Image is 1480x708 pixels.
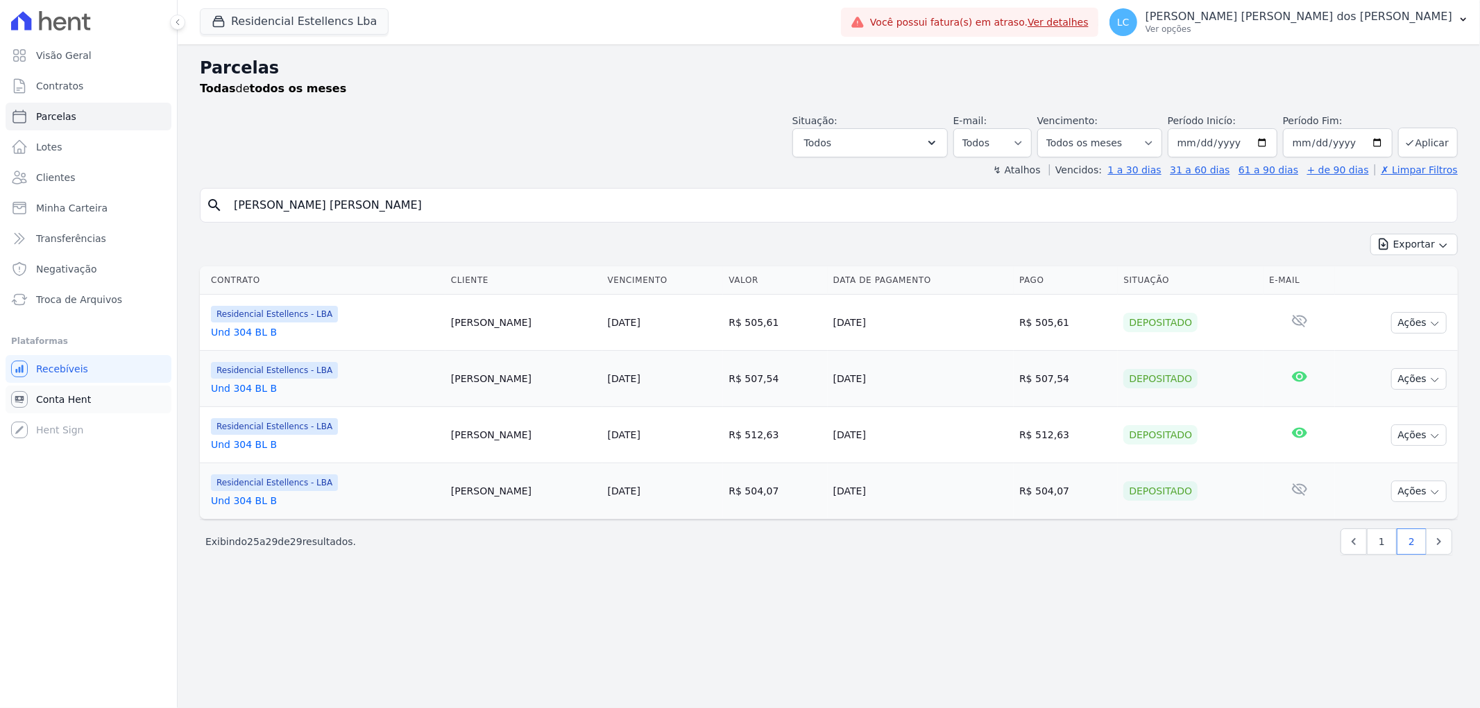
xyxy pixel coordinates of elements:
label: E-mail: [953,115,987,126]
a: Und 304 BL B [211,325,440,339]
td: [PERSON_NAME] [445,463,602,519]
span: Você possui fatura(s) em atraso. [870,15,1089,30]
td: [DATE] [828,463,1014,519]
button: LC [PERSON_NAME] [PERSON_NAME] dos [PERSON_NAME] Ver opções [1098,3,1480,42]
button: Residencial Estellencs Lba [200,8,389,35]
a: Troca de Arquivos [6,286,171,313]
button: Todos [792,128,948,157]
a: Visão Geral [6,42,171,69]
td: R$ 512,63 [723,407,827,463]
button: Ações [1391,368,1447,390]
a: Ver detalhes [1028,17,1089,28]
a: Clientes [6,164,171,191]
a: Recebíveis [6,355,171,383]
td: [PERSON_NAME] [445,407,602,463]
th: Vencimento [602,266,724,295]
a: 61 a 90 dias [1239,164,1298,175]
a: Conta Hent [6,386,171,413]
strong: Todas [200,82,236,95]
span: Residencial Estellencs - LBA [211,474,338,491]
th: Cliente [445,266,602,295]
span: Troca de Arquivos [36,293,122,306]
p: [PERSON_NAME] [PERSON_NAME] dos [PERSON_NAME] [1146,10,1452,24]
a: Minha Carteira [6,194,171,222]
a: [DATE] [608,373,640,384]
a: 31 a 60 dias [1170,164,1230,175]
label: ↯ Atalhos [993,164,1040,175]
span: Recebíveis [36,362,88,376]
label: Situação: [792,115,837,126]
button: Aplicar [1398,128,1458,157]
span: 25 [247,536,260,547]
div: Depositado [1123,313,1198,332]
a: [DATE] [608,429,640,440]
a: Transferências [6,225,171,252]
div: Depositado [1123,481,1198,501]
a: Und 304 BL B [211,381,440,395]
td: [PERSON_NAME] [445,351,602,407]
button: Ações [1391,481,1447,502]
td: [DATE] [828,407,1014,463]
a: Und 304 BL B [211,438,440,451]
i: search [206,197,223,214]
a: Und 304 BL B [211,494,440,508]
td: [DATE] [828,351,1014,407]
td: R$ 504,07 [723,463,827,519]
span: Conta Hent [36,392,91,406]
button: Ações [1391,312,1447,334]
div: Depositado [1123,369,1198,388]
th: E-mail [1264,266,1335,295]
div: Depositado [1123,425,1198,444]
span: Residencial Estellencs - LBA [211,306,338,322]
a: Contratos [6,72,171,100]
th: Data de Pagamento [828,266,1014,295]
span: Negativação [36,262,97,276]
a: 1 [1367,528,1397,555]
span: Lotes [36,140,62,154]
button: Exportar [1370,234,1458,255]
th: Contrato [200,266,445,295]
th: Pago [1014,266,1118,295]
div: Plataformas [11,333,166,349]
span: 29 [266,536,278,547]
p: Exibindo a de resultados. [205,535,356,549]
td: R$ 505,61 [1014,295,1118,351]
span: LC [1117,17,1130,27]
a: Negativação [6,255,171,283]
a: Lotes [6,133,171,161]
span: Clientes [36,171,75,184]
a: [DATE] [608,485,640,497]
label: Vencimento: [1037,115,1098,126]
span: Todos [804,135,831,151]
a: 2 [1397,528,1427,555]
span: Minha Carteira [36,201,108,215]
th: Situação [1118,266,1264,295]
a: + de 90 dias [1307,164,1369,175]
a: Parcelas [6,103,171,130]
td: R$ 507,54 [723,351,827,407]
span: Residencial Estellencs - LBA [211,418,338,435]
td: R$ 504,07 [1014,463,1118,519]
a: [DATE] [608,317,640,328]
p: de [200,80,346,97]
span: Residencial Estellencs - LBA [211,362,338,379]
td: [PERSON_NAME] [445,295,602,351]
th: Valor [723,266,827,295]
a: Previous [1341,528,1367,555]
label: Período Fim: [1283,114,1393,128]
td: R$ 507,54 [1014,351,1118,407]
button: Ações [1391,424,1447,446]
td: R$ 505,61 [723,295,827,351]
a: Next [1426,528,1452,555]
label: Vencidos: [1049,164,1102,175]
input: Buscar por nome do lote ou do cliente [226,191,1452,219]
td: [DATE] [828,295,1014,351]
a: ✗ Limpar Filtros [1375,164,1458,175]
td: R$ 512,63 [1014,407,1118,463]
strong: todos os meses [250,82,347,95]
span: Visão Geral [36,49,92,62]
span: 29 [290,536,303,547]
span: Parcelas [36,110,76,123]
a: 1 a 30 dias [1108,164,1162,175]
span: Contratos [36,79,83,93]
